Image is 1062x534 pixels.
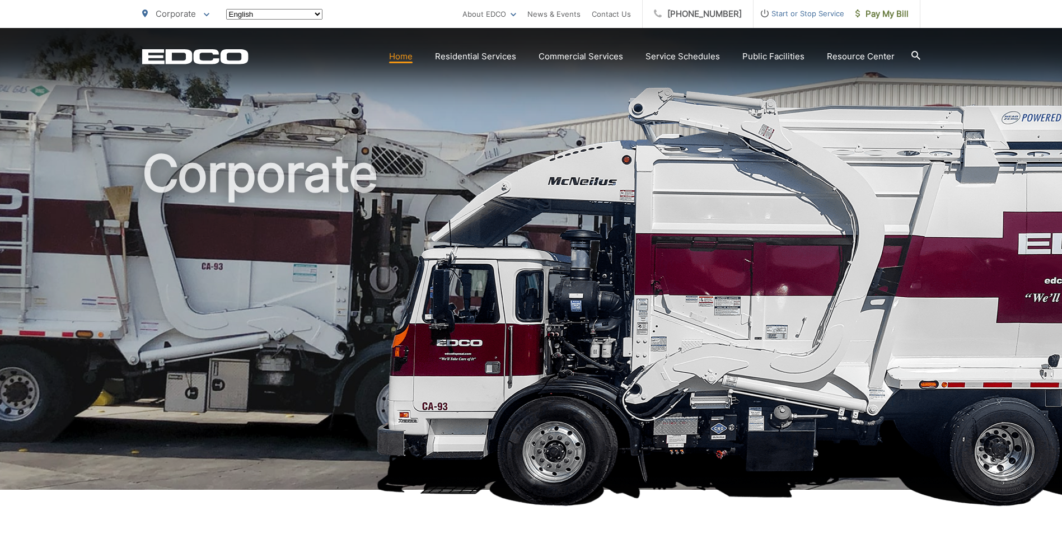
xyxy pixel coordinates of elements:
[389,50,413,63] a: Home
[527,7,581,21] a: News & Events
[539,50,623,63] a: Commercial Services
[435,50,516,63] a: Residential Services
[645,50,720,63] a: Service Schedules
[742,50,804,63] a: Public Facilities
[226,9,322,20] select: Select a language
[156,8,196,19] span: Corporate
[462,7,516,21] a: About EDCO
[592,7,631,21] a: Contact Us
[827,50,895,63] a: Resource Center
[142,49,249,64] a: EDCD logo. Return to the homepage.
[855,7,909,21] span: Pay My Bill
[142,146,920,500] h1: Corporate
